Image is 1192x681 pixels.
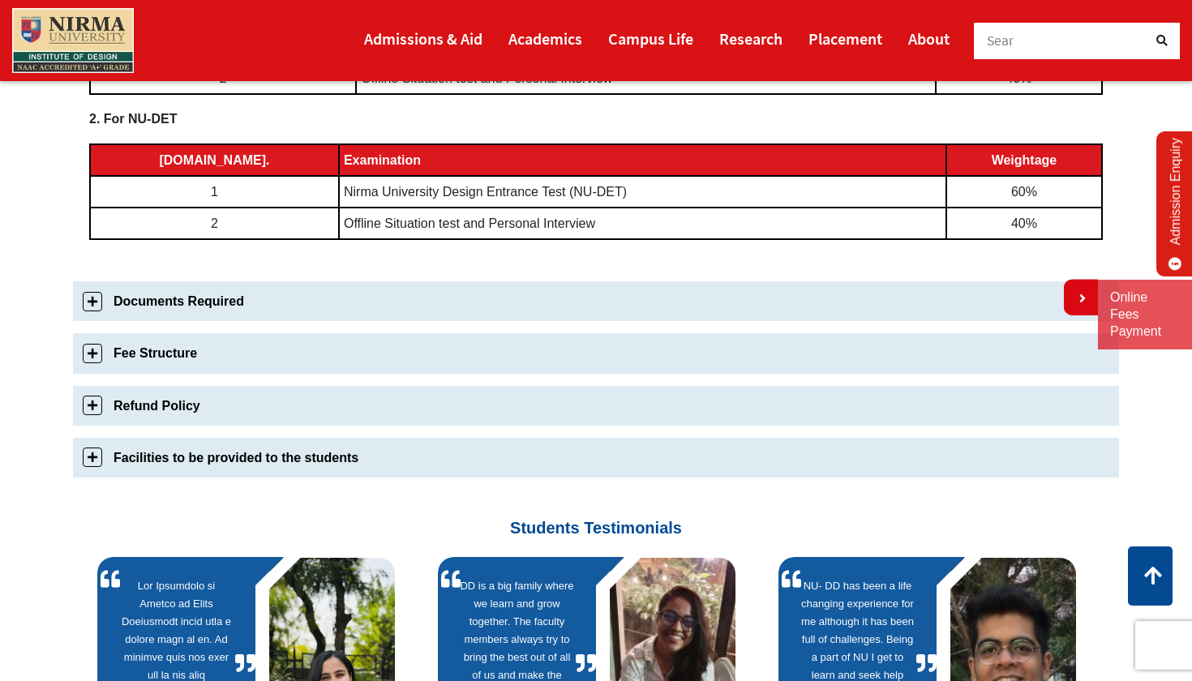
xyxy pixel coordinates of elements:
a: About [908,22,950,55]
h3: Students Testimonials [85,490,1107,538]
a: Research [719,22,783,55]
strong: Examination [344,153,421,167]
td: Nirma University Design Entrance Test (NU-DET) [339,176,946,208]
a: NU- DD has been a life changing experience for me although it has been full of challenges. Being ... [800,577,915,681]
a: Online Fees Payment [1110,289,1180,340]
a: Admissions & Aid [364,22,482,55]
strong: 2. For NU-DET [89,112,177,126]
a: Fee Structure [73,333,1119,373]
a: Documents Required [73,281,1119,321]
strong: [DOMAIN_NAME]. [159,153,269,167]
a: Academics [508,22,582,55]
a: DD is a big family where we learn and grow together. The faculty members always try to bring the ... [460,577,574,681]
td: 2 [90,208,339,239]
td: Offline Situation test and Personal Interview [339,208,946,239]
a: Refund Policy [73,386,1119,426]
td: 40% [946,208,1102,239]
td: 60% [946,176,1102,208]
td: 1 [90,176,339,208]
strong: Weightage [992,153,1057,167]
a: Placement [808,22,882,55]
img: main_logo [12,8,134,73]
a: Campus Life [608,22,693,55]
a: Facilities to be provided to the students [73,438,1119,478]
span: Sear [987,32,1014,49]
a: Lor Ipsumdolo si Ametco ad Elits Doeiusmodt incid utla e dolore magn al en. Ad minimve quis nos e... [119,577,234,681]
